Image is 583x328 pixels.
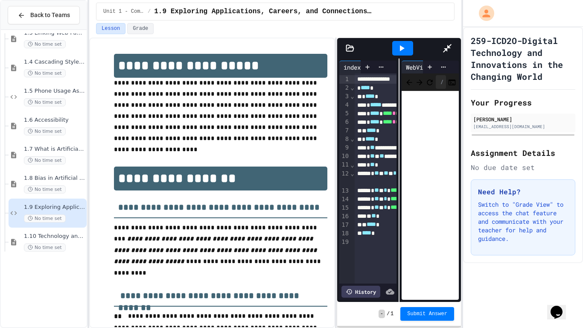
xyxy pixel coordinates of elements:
[350,135,354,142] span: Fold line
[350,84,354,91] span: Fold line
[339,101,350,109] div: 4
[339,195,350,204] div: 14
[473,123,573,130] div: [EMAIL_ADDRESS][DOMAIN_NAME]
[339,61,393,73] div: index.html
[350,161,354,168] span: Fold line
[96,23,125,34] button: Lesson
[339,161,350,169] div: 11
[8,6,80,24] button: Back to Teams
[24,117,85,124] span: 1.6 Accessibility
[387,310,390,317] span: /
[339,135,350,143] div: 8
[478,200,568,243] p: Switch to "Grade View" to access the chat feature and communicate with your teacher for help and ...
[400,307,454,321] button: Submit Answer
[339,84,350,92] div: 2
[350,93,354,100] span: Fold line
[471,162,575,173] div: No due date set
[339,229,350,238] div: 18
[24,88,85,95] span: 1.5 Phone Usage Assignment
[448,77,456,87] button: Console
[471,147,575,159] h2: Assignment Details
[24,146,85,153] span: 1.7 What is Artificial Intelligence (AI)
[24,127,66,135] span: No time set
[415,76,424,87] span: Forward
[339,75,350,84] div: 1
[339,204,350,212] div: 15
[458,77,466,87] button: Open in new tab
[473,115,573,123] div: [PERSON_NAME]
[24,204,85,211] span: 1.9 Exploring Applications, Careers, and Connections in the Digital World
[339,118,350,126] div: 6
[478,187,568,197] h3: Need Help?
[339,238,350,246] div: 19
[471,97,575,108] h2: Your Progress
[24,40,66,48] span: No time set
[391,310,394,317] span: 1
[154,6,373,17] span: 1.9 Exploring Applications, Careers, and Connections in the Digital World
[24,243,66,252] span: No time set
[402,63,434,72] div: WebView
[339,109,350,118] div: 5
[24,98,66,106] span: No time set
[339,63,382,72] div: index.html
[426,77,434,87] button: Refresh
[547,294,574,319] iframe: chat widget
[341,286,380,298] div: History
[24,214,66,223] span: No time set
[471,35,575,82] h1: 259-ICD2O-Digital Technology and Innovations in the Changing World
[24,59,85,66] span: 1.4 Cascading Style Sheets
[407,310,447,317] span: Submit Answer
[470,3,496,23] div: My Account
[24,175,85,182] span: 1.8 Bias in Artificial Intelligence
[402,91,459,300] iframe: Web Preview
[24,185,66,193] span: No time set
[402,61,456,73] div: WebView
[24,233,85,240] span: 1.10 Technology and the Environment
[127,23,154,34] button: Grade
[379,310,385,318] span: -
[339,170,350,187] div: 12
[339,187,350,195] div: 13
[339,221,350,229] div: 17
[405,76,414,87] span: Back
[24,69,66,77] span: No time set
[148,8,151,15] span: /
[103,8,144,15] span: Unit 1 - Computational Thinking and Making Connections
[30,11,70,20] span: Back to Teams
[24,29,85,37] span: 1.3 Linking Web Pages
[350,170,354,177] span: Fold line
[339,92,350,101] div: 3
[339,126,350,135] div: 7
[24,156,66,164] span: No time set
[339,152,350,161] div: 10
[339,212,350,221] div: 16
[339,143,350,152] div: 9
[436,75,446,89] div: /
